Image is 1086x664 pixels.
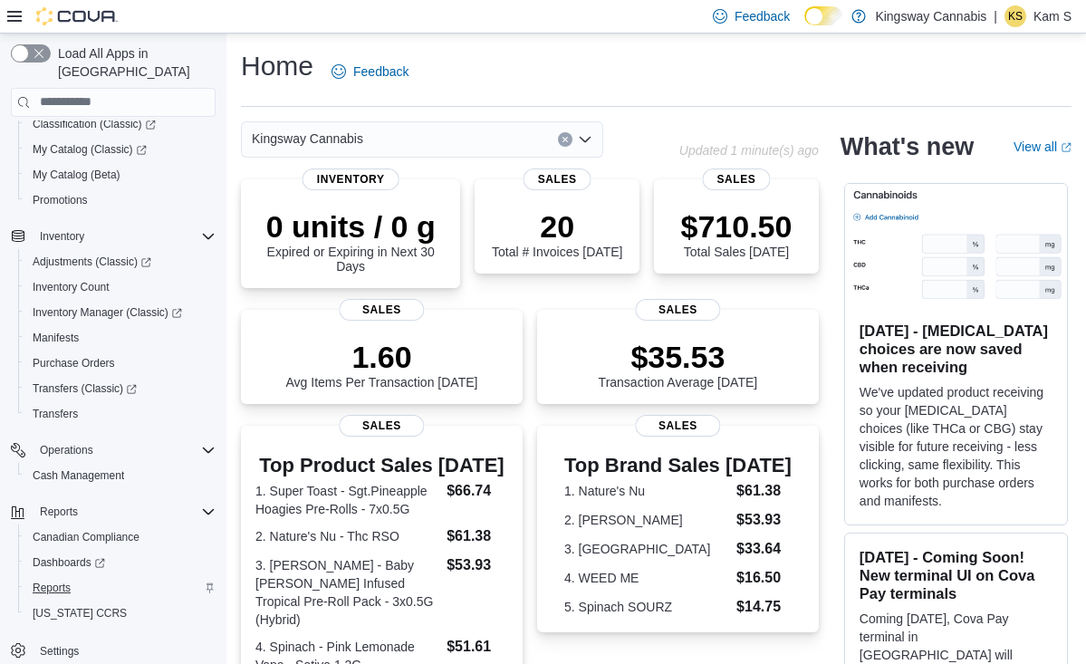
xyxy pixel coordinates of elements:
span: Operations [40,443,93,457]
dd: $14.75 [736,596,792,618]
a: Reports [25,577,78,599]
span: Washington CCRS [25,602,216,624]
button: Transfers [18,401,223,427]
span: Classification (Classic) [33,117,156,131]
a: Adjustments (Classic) [25,251,159,273]
span: Cash Management [33,468,124,483]
span: Inventory Manager (Classic) [33,305,182,320]
span: Promotions [33,193,88,207]
input: Dark Mode [804,6,842,25]
div: Avg Items Per Transaction [DATE] [286,339,478,390]
a: Dashboards [18,550,223,575]
a: Feedback [324,53,416,90]
a: Classification (Classic) [18,111,223,137]
button: Inventory [33,226,91,247]
a: [US_STATE] CCRS [25,602,134,624]
p: Kam S [1033,5,1072,27]
span: Sales [636,415,720,437]
button: Reports [18,575,223,601]
span: Purchase Orders [33,356,115,370]
p: 20 [492,208,622,245]
img: Cova [36,7,118,25]
p: $35.53 [599,339,758,375]
span: Transfers [33,407,78,421]
span: Dark Mode [804,25,805,26]
h3: Top Product Sales [DATE] [255,455,508,476]
dd: $16.50 [736,567,792,589]
span: Sales [703,168,771,190]
div: Total Sales [DATE] [681,208,793,259]
dd: $53.93 [447,554,508,576]
dt: 1. Super Toast - Sgt.Pineapple Hoagies Pre-Rolls - 7x0.5G [255,482,439,518]
dt: 3. [PERSON_NAME] - Baby [PERSON_NAME] Infused Tropical Pre-Roll Pack - 3x0.5G (Hybrid) [255,556,439,629]
a: Inventory Count [25,276,117,298]
span: Adjustments (Classic) [33,255,151,269]
span: Reports [33,501,216,523]
span: Sales [340,299,424,321]
span: Manifests [25,327,216,349]
button: Purchase Orders [18,351,223,376]
a: My Catalog (Classic) [18,137,223,162]
dd: $53.93 [736,509,792,531]
span: Purchase Orders [25,352,216,374]
span: Sales [636,299,720,321]
span: Adjustments (Classic) [25,251,216,273]
span: Reports [25,577,216,599]
a: Cash Management [25,465,131,486]
span: Kingsway Cannabis [252,128,363,149]
span: Inventory Count [33,280,110,294]
button: Open list of options [578,132,592,147]
div: Expired or Expiring in Next 30 Days [255,208,446,274]
div: Transaction Average [DATE] [599,339,758,390]
span: Settings [33,639,216,661]
span: KS [1008,5,1023,27]
a: Inventory Manager (Classic) [25,302,189,323]
dt: 4. WEED ME [564,569,729,587]
button: Operations [4,438,223,463]
span: Inventory Manager (Classic) [25,302,216,323]
button: Cash Management [18,463,223,488]
a: Canadian Compliance [25,526,147,548]
span: Load All Apps in [GEOGRAPHIC_DATA] [51,44,216,81]
h3: Top Brand Sales [DATE] [564,455,792,476]
a: Transfers (Classic) [25,378,144,399]
span: My Catalog (Classic) [25,139,216,160]
span: My Catalog (Beta) [33,168,120,182]
button: Reports [33,501,85,523]
button: Inventory Count [18,274,223,300]
span: Classification (Classic) [25,113,216,135]
button: My Catalog (Beta) [18,162,223,188]
dt: 3. [GEOGRAPHIC_DATA] [564,540,729,558]
dd: $33.64 [736,538,792,560]
svg: External link [1061,142,1072,153]
span: Transfers [25,403,216,425]
p: | [994,5,997,27]
span: Dashboards [25,552,216,573]
p: Updated 1 minute(s) ago [679,143,819,158]
div: Kam S [1004,5,1026,27]
p: 0 units / 0 g [255,208,446,245]
button: Canadian Compliance [18,524,223,550]
span: Feedback [735,7,790,25]
dt: 1. Nature's Nu [564,482,729,500]
p: 1.60 [286,339,478,375]
span: Transfers (Classic) [33,381,137,396]
button: Operations [33,439,101,461]
span: Sales [524,168,591,190]
p: We've updated product receiving so your [MEDICAL_DATA] choices (like THCa or CBG) stay visible fo... [860,383,1052,510]
h2: What's new [841,132,974,161]
span: Promotions [25,189,216,211]
h3: [DATE] - Coming Soon! New terminal UI on Cova Pay terminals [860,548,1052,602]
a: View allExternal link [1014,140,1072,154]
dd: $51.61 [447,636,508,658]
dd: $61.38 [736,480,792,502]
h1: Home [241,48,313,84]
dt: 2. [PERSON_NAME] [564,511,729,529]
span: Manifests [33,331,79,345]
button: Inventory [4,224,223,249]
span: Reports [40,505,78,519]
span: Feedback [353,63,408,81]
span: Canadian Compliance [33,530,139,544]
span: Transfers (Classic) [25,378,216,399]
span: Inventory [303,168,399,190]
